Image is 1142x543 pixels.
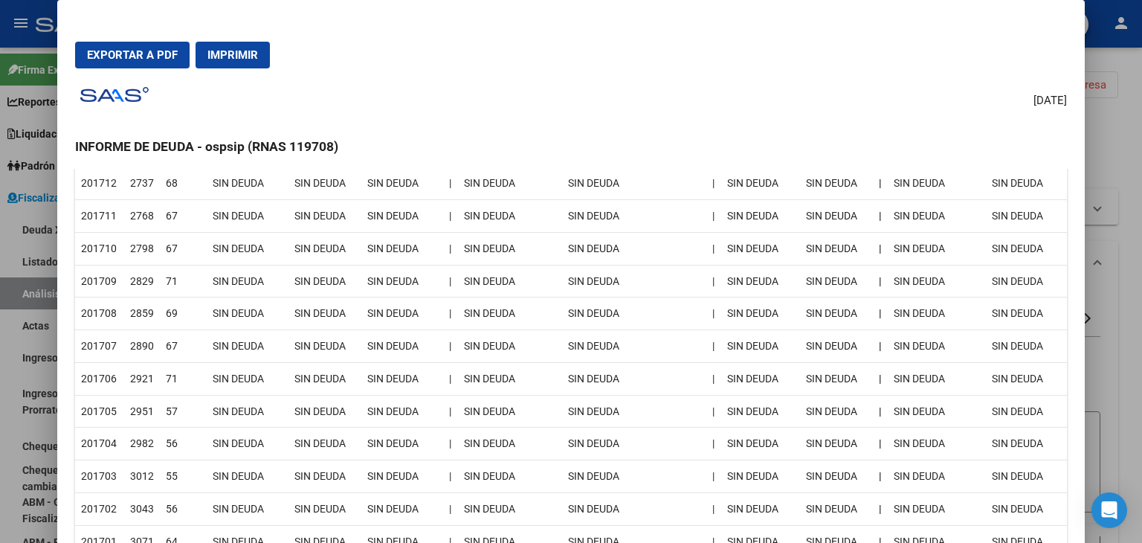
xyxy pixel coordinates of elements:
[458,232,562,265] td: SIN DEUDA
[458,167,562,200] td: SIN DEUDA
[562,298,706,330] td: SIN DEUDA
[361,492,443,525] td: SIN DEUDA
[562,395,706,428] td: SIN DEUDA
[124,428,160,460] td: 2982
[207,460,288,493] td: SIN DEUDA
[75,460,124,493] td: 201703
[706,167,721,200] td: |
[1033,92,1067,109] span: [DATE]
[706,330,721,363] td: |
[75,200,124,233] td: 201711
[361,232,443,265] td: SIN DEUDA
[800,232,873,265] td: SIN DEUDA
[721,265,800,298] td: SIN DEUDA
[873,362,888,395] th: |
[873,395,888,428] th: |
[721,200,800,233] td: SIN DEUDA
[75,167,124,200] td: 201712
[888,232,986,265] td: SIN DEUDA
[75,492,124,525] td: 201702
[888,330,986,363] td: SIN DEUDA
[124,460,160,493] td: 3012
[361,428,443,460] td: SIN DEUDA
[888,167,986,200] td: SIN DEUDA
[288,167,361,200] td: SIN DEUDA
[800,167,873,200] td: SIN DEUDA
[75,265,124,298] td: 201709
[706,265,721,298] td: |
[160,167,207,200] td: 68
[986,428,1067,460] td: SIN DEUDA
[288,265,361,298] td: SIN DEUDA
[873,330,888,363] th: |
[443,167,458,200] td: |
[124,232,160,265] td: 2798
[207,167,288,200] td: SIN DEUDA
[562,428,706,460] td: SIN DEUDA
[458,492,562,525] td: SIN DEUDA
[873,298,888,330] th: |
[443,362,458,395] td: |
[443,330,458,363] td: |
[443,492,458,525] td: |
[873,492,888,525] th: |
[873,460,888,493] th: |
[706,460,721,493] td: |
[160,428,207,460] td: 56
[888,298,986,330] td: SIN DEUDA
[986,362,1067,395] td: SIN DEUDA
[800,298,873,330] td: SIN DEUDA
[207,200,288,233] td: SIN DEUDA
[160,395,207,428] td: 57
[207,265,288,298] td: SIN DEUDA
[443,265,458,298] td: |
[75,298,124,330] td: 201708
[443,395,458,428] td: |
[124,265,160,298] td: 2829
[207,362,288,395] td: SIN DEUDA
[458,395,562,428] td: SIN DEUDA
[721,460,800,493] td: SIN DEUDA
[706,428,721,460] td: |
[888,265,986,298] td: SIN DEUDA
[873,200,888,233] th: |
[562,200,706,233] td: SIN DEUDA
[75,428,124,460] td: 201704
[562,492,706,525] td: SIN DEUDA
[888,362,986,395] td: SIN DEUDA
[75,137,1067,156] h3: INFORME DE DEUDA - ospsip (RNAS 119708)
[75,42,190,68] button: Exportar a PDF
[721,395,800,428] td: SIN DEUDA
[800,200,873,233] td: SIN DEUDA
[706,232,721,265] td: |
[361,362,443,395] td: SIN DEUDA
[888,200,986,233] td: SIN DEUDA
[160,298,207,330] td: 69
[196,42,270,68] button: Imprimir
[800,460,873,493] td: SIN DEUDA
[124,492,160,525] td: 3043
[1091,492,1127,528] div: Open Intercom Messenger
[207,492,288,525] td: SIN DEUDA
[87,48,178,62] span: Exportar a PDF
[721,298,800,330] td: SIN DEUDA
[443,200,458,233] td: |
[800,330,873,363] td: SIN DEUDA
[288,200,361,233] td: SIN DEUDA
[721,362,800,395] td: SIN DEUDA
[873,428,888,460] th: |
[562,167,706,200] td: SIN DEUDA
[721,330,800,363] td: SIN DEUDA
[721,492,800,525] td: SIN DEUDA
[721,428,800,460] td: SIN DEUDA
[207,48,258,62] span: Imprimir
[160,492,207,525] td: 56
[124,167,160,200] td: 2737
[443,428,458,460] td: |
[361,265,443,298] td: SIN DEUDA
[800,362,873,395] td: SIN DEUDA
[207,395,288,428] td: SIN DEUDA
[458,200,562,233] td: SIN DEUDA
[160,362,207,395] td: 71
[458,362,562,395] td: SIN DEUDA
